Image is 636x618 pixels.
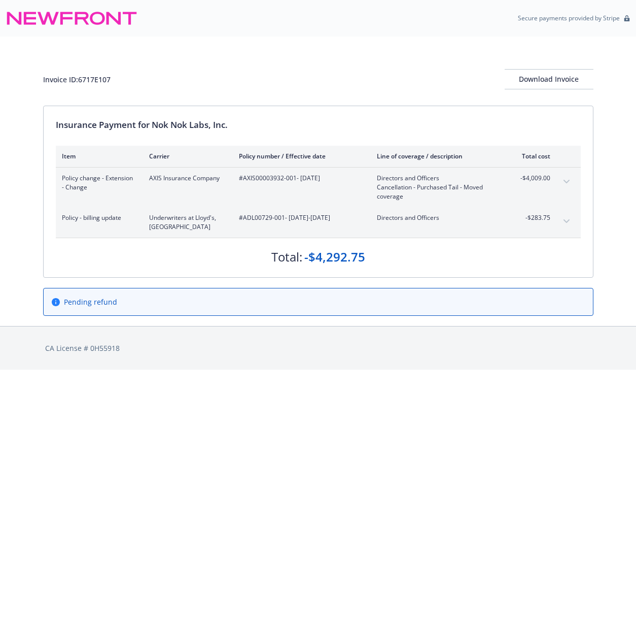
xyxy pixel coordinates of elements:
button: expand content [558,213,575,230]
span: Cancellation - Purchased Tail - Moved coverage [377,183,496,201]
div: Policy number / Effective date [239,152,361,160]
div: Invoice ID: 6717E107 [43,74,111,85]
p: Secure payments provided by Stripe [518,14,620,22]
div: Carrier [149,152,223,160]
span: Pending refund [64,297,117,307]
div: Total: [271,248,302,266]
span: Directors and Officers [377,213,496,222]
span: AXIS Insurance Company [149,174,223,183]
button: Download Invoice [505,69,593,89]
span: Directors and OfficersCancellation - Purchased Tail - Moved coverage [377,174,496,201]
span: Policy - billing update [62,213,133,222]
span: Underwriters at Lloyd's, [GEOGRAPHIC_DATA] [149,213,223,232]
span: Policy change - Extension - Change [62,174,133,192]
div: -$4,292.75 [304,248,365,266]
div: Total cost [512,152,550,160]
div: Download Invoice [505,70,593,89]
button: expand content [558,174,575,190]
span: Directors and Officers [377,174,496,183]
span: #ADL00729-001 - [DATE]-[DATE] [239,213,361,222]
span: #AXIS00003932-001 - [DATE] [239,174,361,183]
div: Item [62,152,133,160]
div: Line of coverage / description [377,152,496,160]
div: Policy change - Extension - ChangeAXIS Insurance Company#AXIS00003932-001- [DATE]Directors and Of... [56,168,581,207]
div: Policy - billing updateUnderwriters at Lloyd's, [GEOGRAPHIC_DATA]#ADL00729-001- [DATE]-[DATE]Dire... [56,207,581,238]
span: -$283.75 [512,213,550,222]
span: -$4,009.00 [512,174,550,183]
div: Insurance Payment for Nok Nok Labs, Inc. [56,118,581,132]
div: CA License # 0H55918 [45,343,591,353]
